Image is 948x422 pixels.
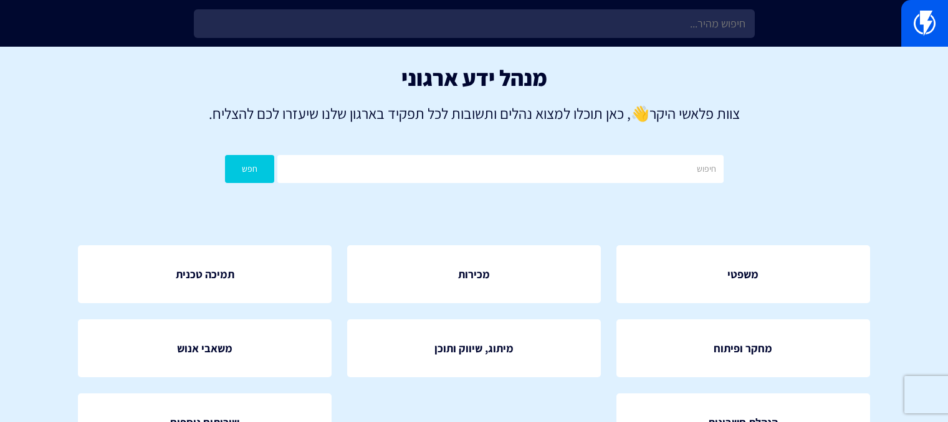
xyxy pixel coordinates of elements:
strong: 👋 [631,103,649,123]
button: חפש [225,155,275,183]
a: מכירות [347,245,600,303]
input: חיפוש מהיר... [194,9,755,38]
span: משפטי [727,266,759,283]
p: צוות פלאשי היקר , כאן תוכלו למצוא נהלים ותשובות לכל תפקיד בארגון שלנו שיעזרו לכם להצליח. [19,103,929,124]
a: משפטי [616,245,869,303]
span: תמיכה טכנית [176,266,234,283]
input: חיפוש [277,155,723,183]
span: מחקר ופיתוח [714,340,772,357]
span: משאבי אנוש [177,340,232,357]
a: משאבי אנוש [78,319,331,377]
a: מחקר ופיתוח [616,319,869,377]
span: מיתוג, שיווק ותוכן [434,340,514,357]
span: מכירות [458,266,490,283]
a: מיתוג, שיווק ותוכן [347,319,600,377]
a: תמיכה טכנית [78,245,331,303]
h1: מנהל ידע ארגוני [19,65,929,90]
